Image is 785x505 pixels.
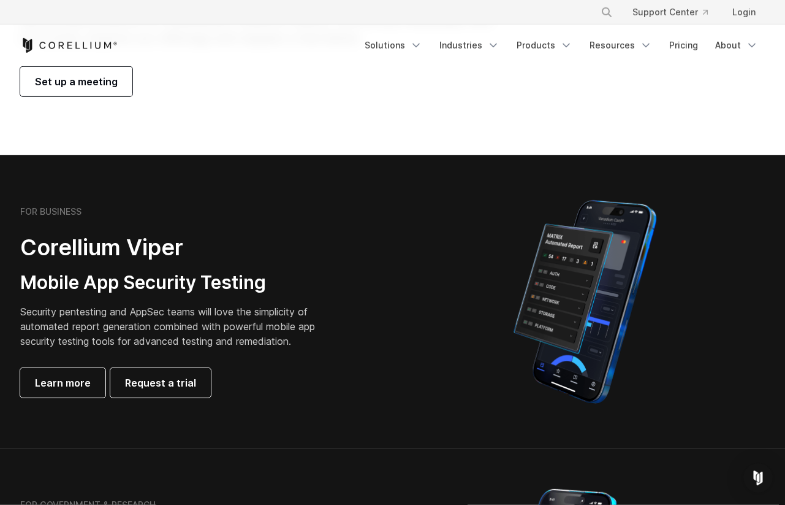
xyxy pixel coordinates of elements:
[596,1,618,23] button: Search
[708,34,765,56] a: About
[509,34,580,56] a: Products
[623,1,718,23] a: Support Center
[357,34,430,56] a: Solutions
[357,34,765,56] div: Navigation Menu
[35,74,118,89] span: Set up a meeting
[662,34,705,56] a: Pricing
[20,206,82,217] h6: FOR BUSINESS
[586,1,765,23] div: Navigation Menu
[722,1,765,23] a: Login
[20,271,334,295] h3: Mobile App Security Testing
[20,368,105,398] a: Learn more
[20,304,334,349] p: Security pentesting and AppSec teams will love the simplicity of automated report generation comb...
[125,376,196,390] span: Request a trial
[35,376,91,390] span: Learn more
[20,67,132,96] a: Set up a meeting
[20,234,334,261] h2: Corellium Viper
[432,34,507,56] a: Industries
[110,368,211,398] a: Request a trial
[582,34,659,56] a: Resources
[743,463,773,493] div: Open Intercom Messenger
[493,195,677,409] img: Corellium MATRIX automated report on iPhone showing app vulnerability test results across securit...
[20,38,118,53] a: Corellium Home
